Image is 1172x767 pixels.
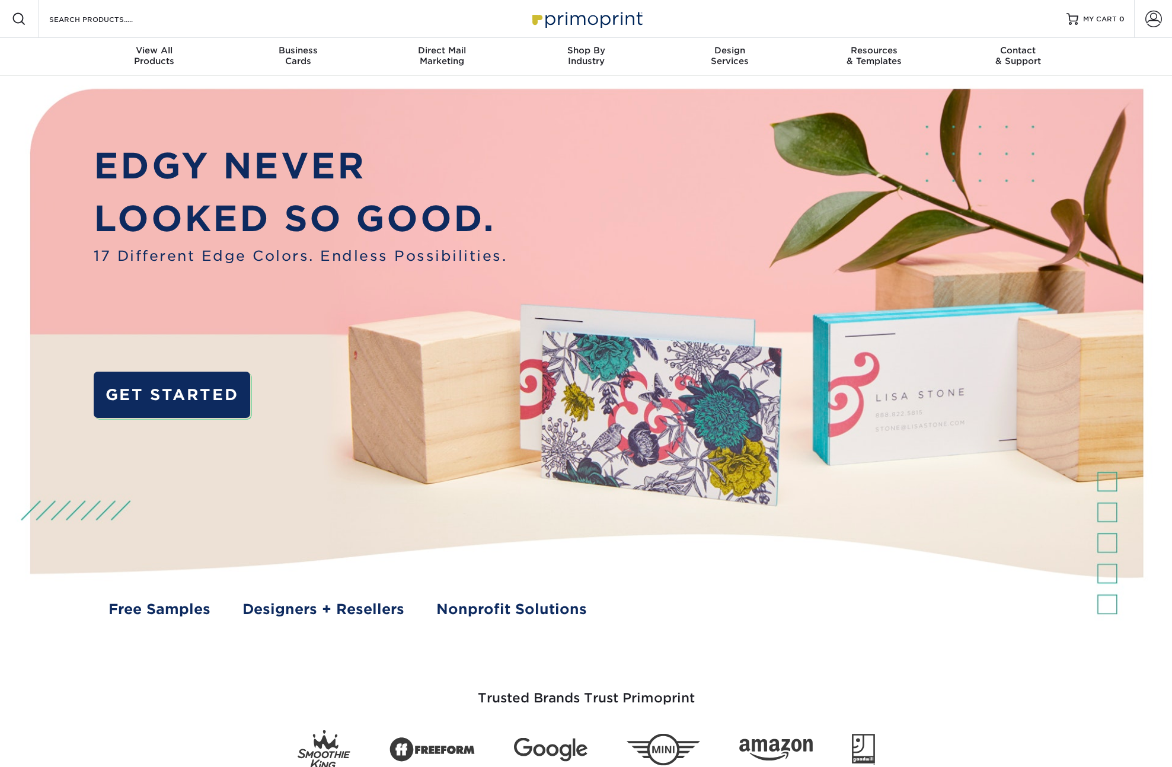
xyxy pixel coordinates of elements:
p: LOOKED SO GOOD. [94,193,507,245]
a: Contact& Support [946,38,1090,76]
img: Amazon [739,739,813,761]
a: Direct MailMarketing [370,38,514,76]
span: Contact [946,45,1090,56]
p: EDGY NEVER [94,140,507,193]
h3: Trusted Brands Trust Primoprint [239,662,933,720]
span: Resources [802,45,946,56]
img: Mini [627,733,700,766]
span: 0 [1119,15,1125,23]
img: Primoprint [527,6,646,31]
span: 17 Different Edge Colors. Endless Possibilities. [94,245,507,267]
a: DesignServices [658,38,802,76]
input: SEARCH PRODUCTS..... [48,12,164,26]
a: BusinessCards [226,38,370,76]
span: Design [658,45,802,56]
a: Designers + Resellers [242,599,404,620]
div: & Support [946,45,1090,66]
span: View All [82,45,226,56]
a: Resources& Templates [802,38,946,76]
img: Google [514,737,587,762]
span: MY CART [1083,14,1117,24]
div: Products [82,45,226,66]
div: & Templates [802,45,946,66]
a: Nonprofit Solutions [436,599,587,620]
div: Industry [514,45,658,66]
span: Direct Mail [370,45,514,56]
a: View AllProducts [82,38,226,76]
div: Services [658,45,802,66]
img: Goodwill [852,734,875,766]
span: Business [226,45,370,56]
div: Marketing [370,45,514,66]
a: Free Samples [108,599,210,620]
a: GET STARTED [94,372,250,418]
span: Shop By [514,45,658,56]
div: Cards [226,45,370,66]
a: Shop ByIndustry [514,38,658,76]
